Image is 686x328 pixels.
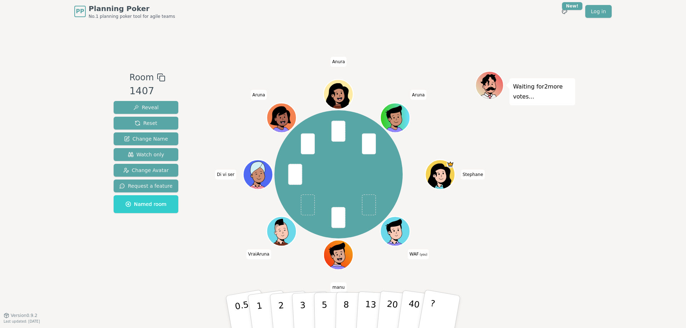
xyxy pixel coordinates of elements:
span: Click to change your name [250,90,267,100]
span: Click to change your name [410,90,427,100]
span: Reveal [133,104,159,111]
span: Stephane is the host [447,161,454,168]
span: (you) [419,253,427,256]
span: Reset [135,120,157,127]
button: Named room [114,195,178,213]
span: Named room [125,201,166,208]
span: PP [76,7,84,16]
span: Click to change your name [215,170,236,180]
a: Log in [585,5,612,18]
span: Click to change your name [408,249,429,259]
a: PPPlanning PokerNo.1 planning poker tool for agile teams [74,4,175,19]
button: Change Name [114,132,178,145]
span: Change Avatar [123,167,169,174]
button: Reveal [114,101,178,114]
span: Watch only [128,151,164,158]
button: Reset [114,117,178,130]
button: Click to change your avatar [382,217,409,245]
span: Version 0.9.2 [11,313,38,318]
span: Click to change your name [246,249,271,259]
span: Last updated: [DATE] [4,319,40,323]
span: Click to change your name [330,282,346,292]
span: No.1 planning poker tool for agile teams [89,14,175,19]
span: Room [129,71,154,84]
button: Request a feature [114,180,178,192]
span: Click to change your name [461,170,485,180]
div: 1407 [129,84,165,99]
button: Watch only [114,148,178,161]
span: Request a feature [119,182,173,190]
span: Planning Poker [89,4,175,14]
button: New! [558,5,571,18]
span: Change Name [124,135,168,142]
span: Click to change your name [330,57,347,67]
button: Version0.9.2 [4,313,38,318]
button: Change Avatar [114,164,178,177]
p: Waiting for 2 more votes... [513,82,572,102]
div: New! [562,2,582,10]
